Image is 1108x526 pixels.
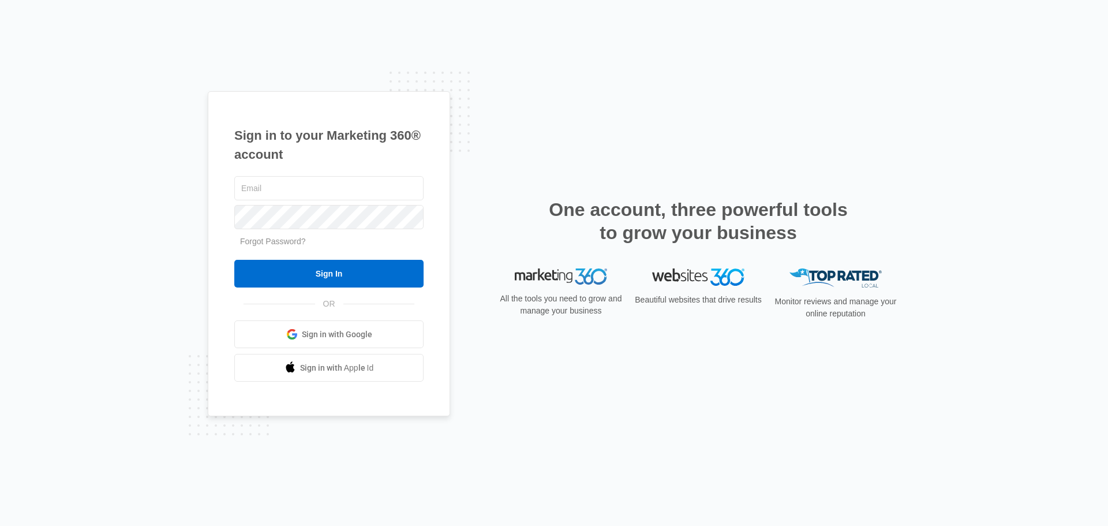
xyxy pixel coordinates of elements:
[234,126,424,164] h1: Sign in to your Marketing 360® account
[496,293,626,317] p: All the tools you need to grow and manage your business
[789,268,882,288] img: Top Rated Local
[234,260,424,288] input: Sign In
[302,329,372,341] span: Sign in with Google
[240,237,306,246] a: Forgot Password?
[634,294,763,306] p: Beautiful websites that drive results
[515,268,607,285] img: Marketing 360
[300,362,374,374] span: Sign in with Apple Id
[545,198,851,244] h2: One account, three powerful tools to grow your business
[652,268,744,285] img: Websites 360
[771,296,900,320] p: Monitor reviews and manage your online reputation
[234,354,424,382] a: Sign in with Apple Id
[234,320,424,348] a: Sign in with Google
[234,176,424,200] input: Email
[315,298,343,310] span: OR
